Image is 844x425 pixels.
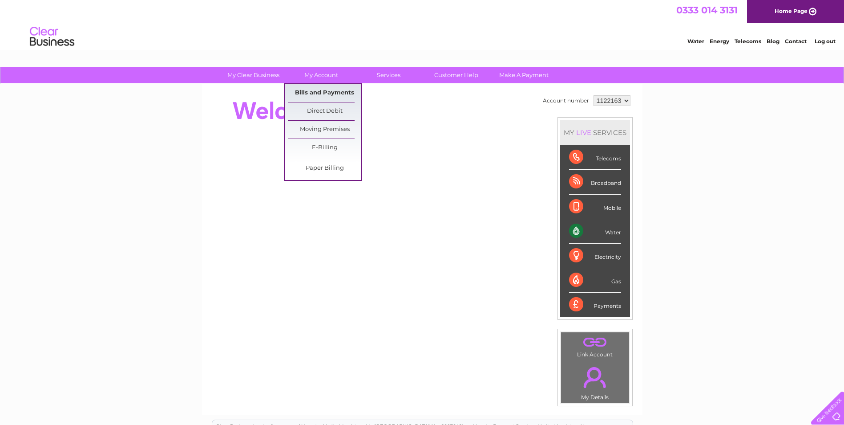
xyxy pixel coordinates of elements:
[569,293,621,317] div: Payments
[217,67,290,83] a: My Clear Business
[569,195,621,219] div: Mobile
[288,121,361,139] a: Moving Premises
[687,38,704,45] a: Water
[569,268,621,293] div: Gas
[288,102,361,120] a: Direct Debit
[288,139,361,157] a: E-Billing
[569,219,621,244] div: Water
[574,128,593,137] div: LIVE
[785,38,807,45] a: Contact
[284,67,358,83] a: My Account
[420,67,493,83] a: Customer Help
[563,335,627,350] a: .
[569,145,621,170] div: Telecoms
[212,5,633,43] div: Clear Business is a trading name of Verastar Limited (registered in [GEOGRAPHIC_DATA] No. 3667643...
[569,244,621,268] div: Electricity
[352,67,425,83] a: Services
[560,120,630,145] div: MY SERVICES
[710,38,729,45] a: Energy
[815,38,836,45] a: Log out
[561,332,630,360] td: Link Account
[735,38,761,45] a: Telecoms
[569,170,621,194] div: Broadband
[487,67,561,83] a: Make A Payment
[288,84,361,102] a: Bills and Payments
[563,362,627,393] a: .
[561,360,630,403] td: My Details
[541,93,591,108] td: Account number
[767,38,779,45] a: Blog
[29,23,75,50] img: logo.png
[288,159,361,177] a: Paper Billing
[676,4,738,16] a: 0333 014 3131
